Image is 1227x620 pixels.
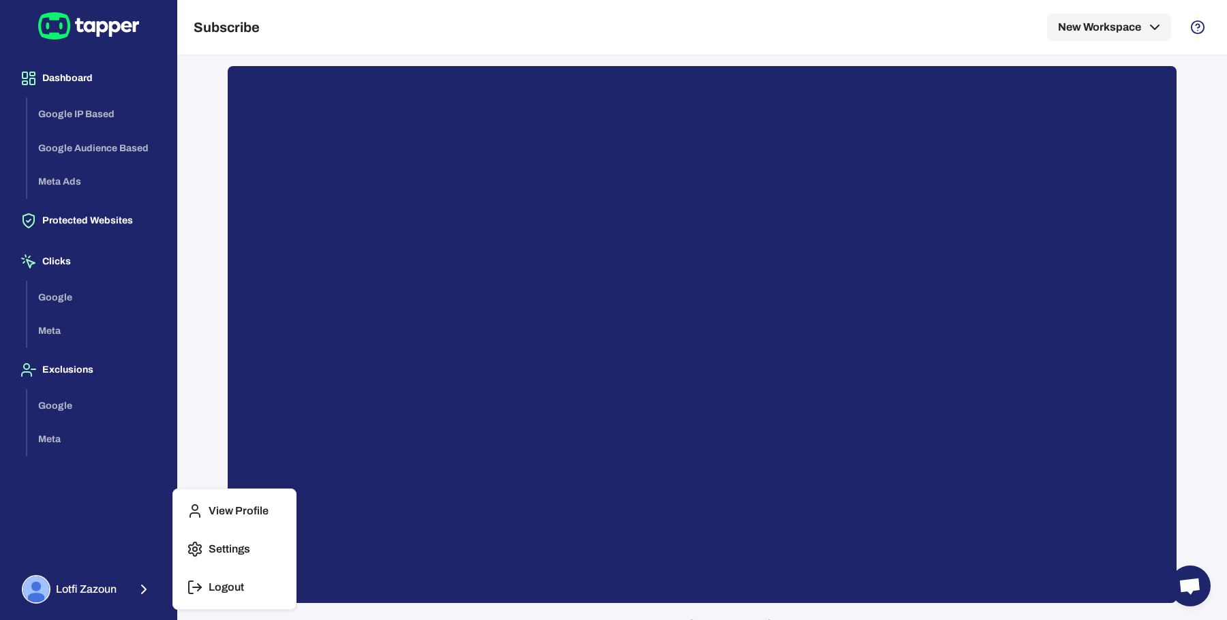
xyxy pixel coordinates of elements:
[179,495,290,527] button: View Profile
[179,571,290,604] button: Logout
[1170,565,1211,606] a: Open chat
[209,542,250,556] p: Settings
[209,580,244,594] p: Logout
[209,504,269,518] p: View Profile
[179,533,290,565] button: Settings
